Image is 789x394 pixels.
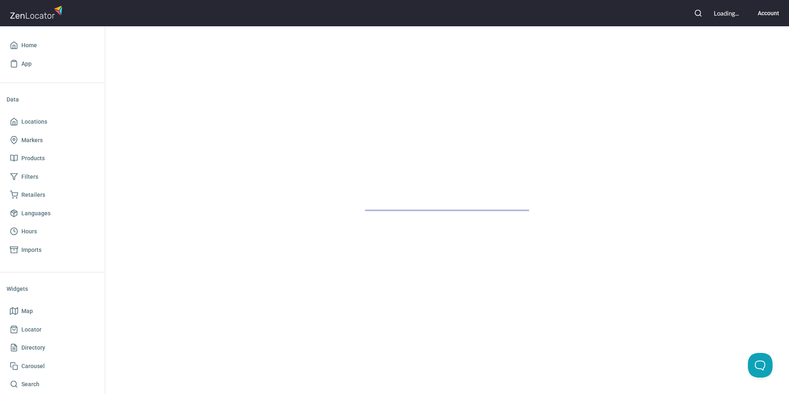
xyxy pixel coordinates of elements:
[689,4,707,22] button: Search
[7,186,98,204] a: Retailers
[21,190,45,200] span: Retailers
[7,375,98,394] a: Search
[7,302,98,320] a: Map
[21,306,33,316] span: Map
[7,168,98,186] a: Filters
[21,208,51,219] span: Languages
[7,339,98,357] a: Directory
[7,320,98,339] a: Locator
[7,222,98,241] a: Hours
[21,172,38,182] span: Filters
[21,59,32,69] span: App
[748,353,773,378] iframe: Toggle Customer Support
[7,149,98,168] a: Products
[7,131,98,150] a: Markers
[7,55,98,73] a: App
[10,3,65,21] img: zenlocator
[7,279,98,299] li: Widgets
[21,117,47,127] span: Locations
[21,245,42,255] span: Imports
[758,9,779,18] h6: Account
[7,357,98,376] a: Carousel
[21,153,45,164] span: Products
[21,325,42,335] span: Locator
[714,9,739,18] div: Loading...
[21,40,37,51] span: Home
[745,4,779,22] button: Account
[21,226,37,237] span: Hours
[7,241,98,259] a: Imports
[7,36,98,55] a: Home
[21,361,45,371] span: Carousel
[7,113,98,131] a: Locations
[7,204,98,223] a: Languages
[21,343,45,353] span: Directory
[21,379,39,389] span: Search
[21,135,43,145] span: Markers
[7,90,98,109] li: Data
